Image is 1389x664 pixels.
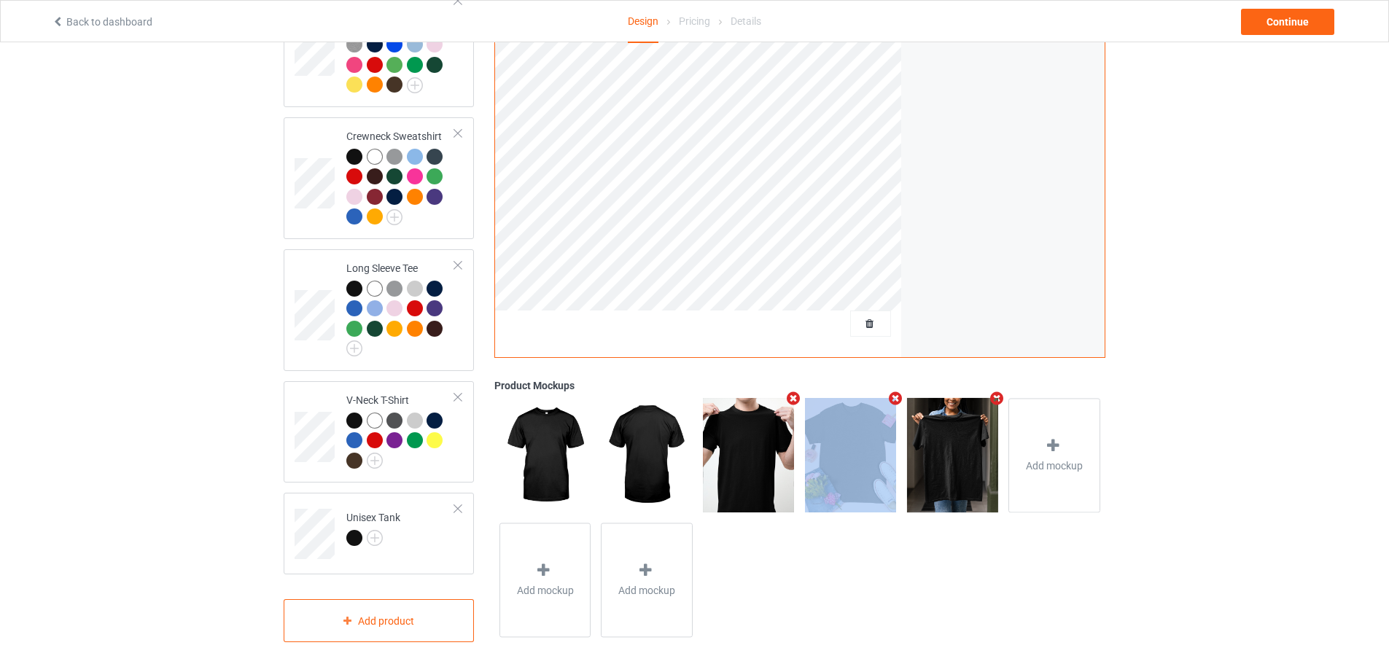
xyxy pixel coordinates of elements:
div: Unisex Tank [284,493,474,574]
div: Add mockup [499,523,591,637]
img: svg+xml;base64,PD94bWwgdmVyc2lvbj0iMS4wIiBlbmNvZGluZz0iVVRGLTgiPz4KPHN2ZyB3aWR0aD0iMjJweCIgaGVpZ2... [367,530,383,546]
img: regular.jpg [499,398,591,512]
img: regular.jpg [907,398,998,512]
div: Crewneck Sweatshirt [346,129,455,224]
div: Pricing [679,1,710,42]
span: Add mockup [517,583,574,598]
div: Product Mockups [494,378,1105,393]
img: heather_texture.png [346,36,362,52]
div: Long Sleeve Tee [284,249,474,371]
div: Continue [1241,9,1334,35]
div: Unisex Tank [346,510,400,545]
div: Crewneck Sweatshirt [284,117,474,239]
div: V-Neck T-Shirt [346,393,455,468]
span: Add mockup [1026,458,1083,473]
img: regular.jpg [805,398,896,512]
img: svg+xml;base64,PD94bWwgdmVyc2lvbj0iMS4wIiBlbmNvZGluZz0iVVRGLTgiPz4KPHN2ZyB3aWR0aD0iMjJweCIgaGVpZ2... [386,209,402,225]
img: regular.jpg [703,398,794,512]
img: svg+xml;base64,PD94bWwgdmVyc2lvbj0iMS4wIiBlbmNvZGluZz0iVVRGLTgiPz4KPHN2ZyB3aWR0aD0iMjJweCIgaGVpZ2... [367,453,383,469]
div: Add product [284,599,474,642]
div: Add mockup [601,523,693,637]
div: Design [628,1,658,43]
i: Remove mockup [785,391,803,406]
div: Details [731,1,761,42]
i: Remove mockup [886,391,904,406]
span: Add mockup [618,583,675,598]
div: Long Sleeve Tee [346,261,455,352]
img: svg+xml;base64,PD94bWwgdmVyc2lvbj0iMS4wIiBlbmNvZGluZz0iVVRGLTgiPz4KPHN2ZyB3aWR0aD0iMjJweCIgaGVpZ2... [407,77,423,93]
a: Back to dashboard [52,16,152,28]
img: svg+xml;base64,PD94bWwgdmVyc2lvbj0iMS4wIiBlbmNvZGluZz0iVVRGLTgiPz4KPHN2ZyB3aWR0aD0iMjJweCIgaGVpZ2... [346,340,362,356]
div: V-Neck T-Shirt [284,381,474,483]
div: Add mockup [1008,398,1100,512]
img: regular.jpg [601,398,692,512]
i: Remove mockup [988,391,1006,406]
